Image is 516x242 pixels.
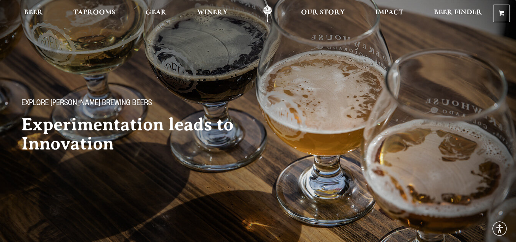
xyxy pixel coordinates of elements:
[146,10,167,16] span: Gear
[197,10,228,16] span: Winery
[370,5,408,22] a: Impact
[73,10,115,16] span: Taprooms
[253,5,282,22] a: Odell Home
[68,5,120,22] a: Taprooms
[19,5,48,22] a: Beer
[434,10,482,16] span: Beer Finder
[296,5,350,22] a: Our Story
[192,5,233,22] a: Winery
[21,99,152,109] span: Explore [PERSON_NAME] Brewing Beers
[141,5,171,22] a: Gear
[429,5,487,22] a: Beer Finder
[24,10,43,16] span: Beer
[301,10,345,16] span: Our Story
[375,10,403,16] span: Impact
[21,115,260,153] h2: Experimentation leads to Innovation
